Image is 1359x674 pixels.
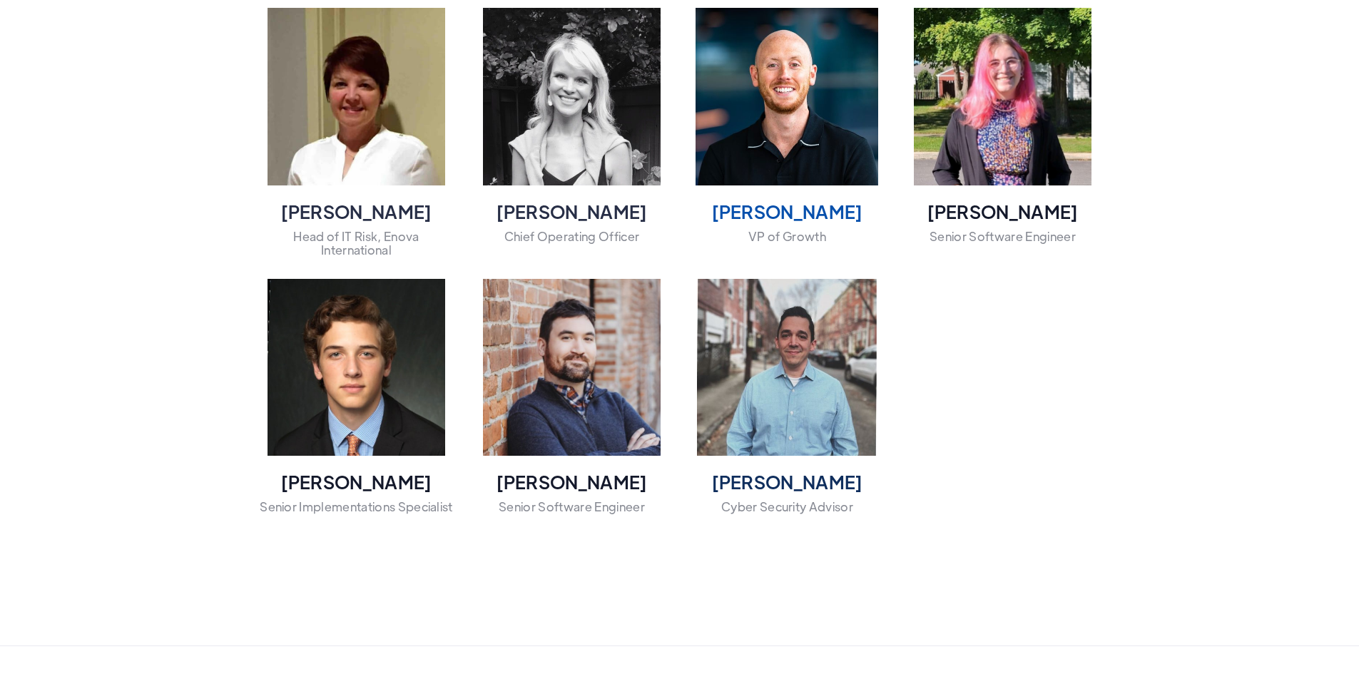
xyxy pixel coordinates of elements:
a: [PERSON_NAME]Senior Implementations Specialist [258,279,455,514]
div: Senior Software Engineer [474,500,671,514]
h3: [PERSON_NAME] [258,469,455,495]
div: VP of Growth [689,230,886,243]
div: Senior Implementations Specialist [258,500,455,514]
a: [PERSON_NAME]Cyber Security Advisor [689,279,886,514]
div: Chief Operating Officer [474,230,671,243]
a: [PERSON_NAME]Chief Operating Officer [474,8,671,242]
h3: [PERSON_NAME] [258,199,455,225]
div: Cyber Security Advisor [689,500,886,514]
a: [PERSON_NAME]Head of IT Risk, Enova International [258,8,455,256]
a: [PERSON_NAME]Senior Software Engineer [905,8,1101,242]
div: Head of IT Risk, Enova International [258,230,455,257]
div: Senior Software Engineer [905,230,1101,243]
a: [PERSON_NAME]Senior Software Engineer [474,279,671,514]
h3: [PERSON_NAME] [474,199,671,225]
a: [PERSON_NAME]VP of Growth [689,8,886,242]
h3: [PERSON_NAME] [905,199,1101,225]
iframe: Chat Widget [1121,520,1359,674]
h3: [PERSON_NAME] [474,469,671,495]
h3: [PERSON_NAME] [689,199,886,225]
h3: [PERSON_NAME] [689,469,886,495]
